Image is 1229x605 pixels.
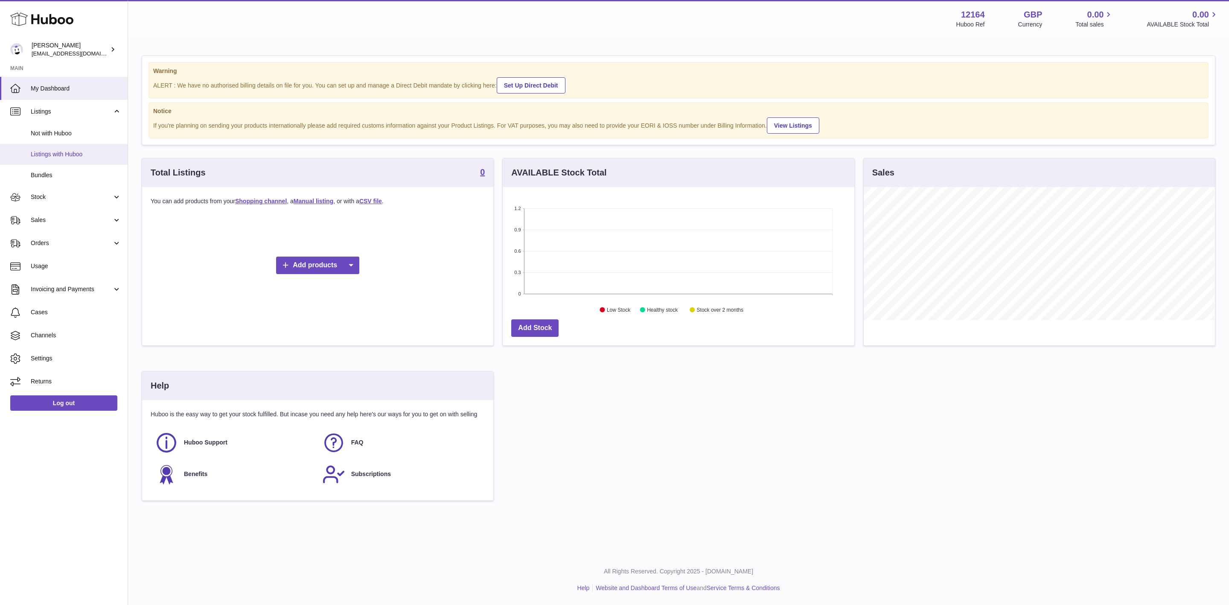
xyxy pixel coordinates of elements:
div: [PERSON_NAME] [32,41,108,58]
a: Add Stock [511,319,559,337]
span: Returns [31,377,121,386]
text: 0.6 [515,248,521,254]
span: Subscriptions [351,470,391,478]
text: 0 [518,291,521,296]
div: If you're planning on sending your products internationally please add required customs informati... [153,116,1204,134]
a: Set Up Direct Debit [497,77,565,94]
a: Service Terms & Conditions [707,585,780,591]
a: CSV file [359,198,382,205]
text: 1.2 [515,206,521,211]
span: Orders [31,239,112,247]
text: Healthy stock [647,307,679,313]
span: Sales [31,216,112,224]
h3: AVAILABLE Stock Total [511,167,606,178]
span: FAQ [351,438,364,447]
span: Cases [31,308,121,316]
h3: Help [151,380,169,392]
a: Manual listing [294,198,333,205]
span: Usage [31,262,121,270]
h3: Total Listings [151,167,206,178]
div: ALERT : We have no authorised billing details on file for you. You can set up and manage a Direct... [153,76,1204,94]
span: Settings [31,354,121,362]
strong: Notice [153,107,1204,115]
text: 0.9 [515,227,521,232]
a: Website and Dashboard Terms of Use [596,585,696,591]
a: FAQ [322,431,481,454]
a: Add products [276,257,359,274]
strong: 0 [480,168,485,176]
text: Stock over 2 months [697,307,743,313]
img: internalAdmin-12164@internal.huboo.com [10,43,23,56]
span: Not with Huboo [31,129,121,137]
span: Listings [31,108,112,116]
p: You can add products from your , a , or with a . [151,197,485,205]
strong: GBP [1024,9,1042,20]
a: Shopping channel [235,198,287,205]
a: Benefits [155,463,314,486]
a: View Listings [767,117,819,134]
p: All Rights Reserved. Copyright 2025 - [DOMAIN_NAME] [135,567,1222,576]
text: 0.3 [515,270,521,275]
span: Total sales [1075,20,1113,29]
span: AVAILABLE Stock Total [1147,20,1219,29]
strong: Warning [153,67,1204,75]
span: Stock [31,193,112,201]
span: 0.00 [1192,9,1209,20]
a: 0.00 AVAILABLE Stock Total [1147,9,1219,29]
a: 0.00 Total sales [1075,9,1113,29]
a: Help [577,585,590,591]
a: Huboo Support [155,431,314,454]
a: 0 [480,168,485,178]
a: Log out [10,395,117,411]
li: and [593,584,780,592]
div: Currency [1018,20,1043,29]
p: Huboo is the easy way to get your stock fulfilled. But incase you need any help here's our ways f... [151,410,485,418]
span: Benefits [184,470,207,478]
span: Listings with Huboo [31,150,121,158]
span: Bundles [31,171,121,179]
span: [EMAIL_ADDRESS][DOMAIN_NAME] [32,50,125,57]
a: Subscriptions [322,463,481,486]
span: Huboo Support [184,438,227,447]
span: My Dashboard [31,85,121,93]
span: 0.00 [1087,9,1104,20]
span: Channels [31,331,121,339]
h3: Sales [872,167,894,178]
span: Invoicing and Payments [31,285,112,293]
strong: 12164 [961,9,985,20]
div: Huboo Ref [956,20,985,29]
text: Low Stock [607,307,631,313]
